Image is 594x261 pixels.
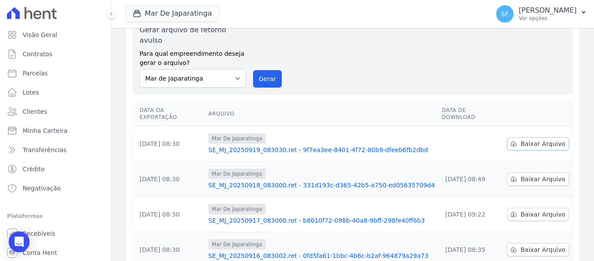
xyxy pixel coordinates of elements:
[23,126,67,135] span: Minha Carteira
[3,64,107,82] a: Parcelas
[3,84,107,101] a: Lotes
[438,102,504,126] th: Data de Download
[438,197,504,232] td: [DATE] 09:22
[133,102,205,126] th: Data da Exportação
[23,31,57,39] span: Visão Geral
[208,251,435,260] a: SE_MJ_20250916_083002.ret - 0fd5fa61-1bbc-4b6c-b2af-964879a29a73
[7,211,104,221] div: Plataformas
[208,181,435,190] a: SE_MJ_20250918_083000.ret - 331d193c-d365-42b5-a750-ed05635709d4
[23,69,48,78] span: Parcelas
[3,160,107,178] a: Crédito
[208,146,435,154] a: SE_MJ_20250919_083030.ret - 9f7ea3ee-8401-4f72-80b9-dfeeb6fb2dbd
[208,169,266,179] span: Mar De Japaratinga
[3,26,107,44] a: Visão Geral
[507,173,569,186] a: Baixar Arquivo
[3,141,107,159] a: Transferências
[205,102,438,126] th: Arquivo
[23,88,39,97] span: Lotes
[3,45,107,63] a: Contratos
[23,107,47,116] span: Clientes
[521,139,565,148] span: Baixar Arquivo
[438,162,504,197] td: [DATE] 08:49
[208,133,266,144] span: Mar De Japaratinga
[133,197,205,232] td: [DATE] 08:30
[3,103,107,120] a: Clientes
[3,225,107,242] a: Recebíveis
[3,180,107,197] a: Negativação
[3,122,107,139] a: Minha Carteira
[23,146,67,154] span: Transferências
[501,11,509,17] span: SF
[23,184,61,193] span: Negativação
[133,162,205,197] td: [DATE] 08:30
[23,229,55,238] span: Recebíveis
[253,70,282,88] button: Gerar
[507,137,569,150] a: Baixar Arquivo
[23,248,57,257] span: Conta Hent
[507,208,569,221] a: Baixar Arquivo
[521,245,565,254] span: Baixar Arquivo
[23,165,45,173] span: Crédito
[140,46,246,68] label: Para qual empreendimento deseja gerar o arquivo?
[133,126,205,162] td: [DATE] 08:30
[208,216,435,225] a: SE_MJ_20250917_083000.ret - b8010f72-098b-40a8-9bff-298fe40ff6b3
[208,204,266,214] span: Mar De Japaratinga
[9,231,30,252] div: Open Intercom Messenger
[521,175,565,183] span: Baixar Arquivo
[208,239,266,250] span: Mar De Japaratinga
[23,50,52,58] span: Contratos
[519,6,577,15] p: [PERSON_NAME]
[125,5,219,22] button: Mar De Japaratinga
[140,25,246,46] label: Gerar arquivo de retorno avulso
[507,243,569,256] a: Baixar Arquivo
[521,210,565,219] span: Baixar Arquivo
[519,15,577,22] p: Ver opções
[489,2,594,26] button: SF [PERSON_NAME] Ver opções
